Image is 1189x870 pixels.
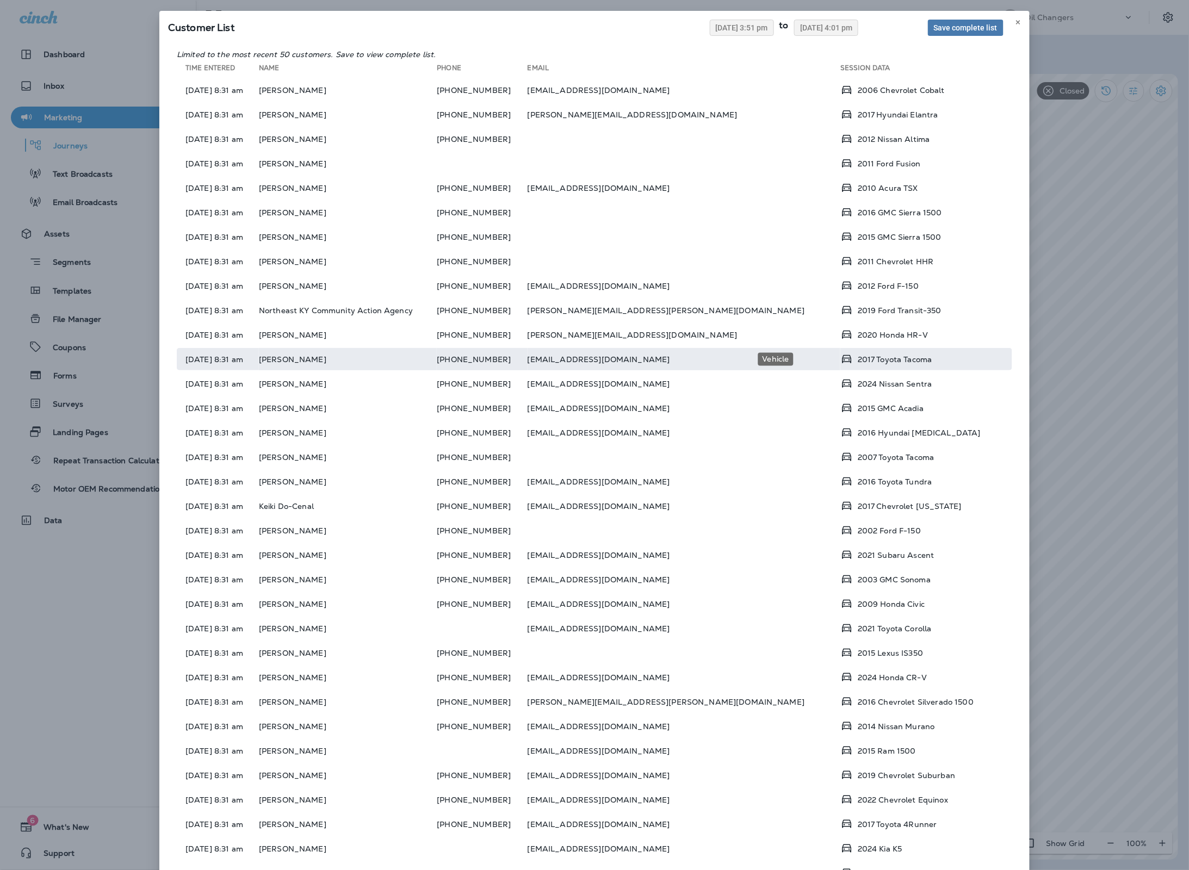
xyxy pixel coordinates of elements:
td: [PERSON_NAME][EMAIL_ADDRESS][PERSON_NAME][DOMAIN_NAME] [528,299,840,321]
td: [PERSON_NAME] [259,348,437,370]
div: Vehicle [840,768,1004,782]
div: Vehicle [840,719,1004,733]
td: [PHONE_NUMBER] [437,128,527,150]
td: [EMAIL_ADDRESS][DOMAIN_NAME] [528,470,840,493]
td: [DATE] 8:31 am [177,666,259,688]
td: [EMAIL_ADDRESS][DOMAIN_NAME] [528,813,840,835]
td: [DATE] 8:31 am [177,324,259,346]
td: [EMAIL_ADDRESS][DOMAIN_NAME] [528,837,840,860]
div: Vehicle [840,181,1004,195]
td: [PERSON_NAME] [259,593,437,615]
td: [EMAIL_ADDRESS][DOMAIN_NAME] [528,275,840,297]
td: [PERSON_NAME] [259,642,437,664]
td: [DATE] 8:31 am [177,275,259,297]
td: [PERSON_NAME] [259,79,437,101]
th: Session Data [840,64,1012,77]
p: 2015 GMC Sierra 1500 [858,233,942,241]
td: [EMAIL_ADDRESS][DOMAIN_NAME] [528,79,840,101]
td: [PHONE_NUMBER] [437,593,527,615]
td: [PERSON_NAME] [259,152,437,175]
div: Vehicle [840,475,1004,488]
td: [PHONE_NUMBER] [437,715,527,737]
td: [PHONE_NUMBER] [437,177,527,199]
td: [EMAIL_ADDRESS][DOMAIN_NAME] [528,568,840,591]
div: Vehicle [840,597,1004,611]
p: 2015 GMC Acadia [858,404,924,413]
div: Vehicle [840,622,1004,635]
td: [PHONE_NUMBER] [437,79,527,101]
td: [PHONE_NUMBER] [437,544,527,566]
span: SQL [168,21,234,34]
td: [PHONE_NUMBER] [437,764,527,786]
td: [PERSON_NAME] [259,128,437,150]
td: [PERSON_NAME] [259,397,437,419]
p: 2016 GMC Sierra 1500 [858,208,942,217]
td: [EMAIL_ADDRESS][DOMAIN_NAME] [528,397,840,419]
td: [DATE] 8:31 am [177,250,259,272]
td: [DATE] 8:31 am [177,617,259,639]
div: Vehicle [840,254,1004,268]
p: 2012 Nissan Altima [858,135,930,144]
td: [PHONE_NUMBER] [437,397,527,419]
div: Vehicle [840,842,1004,855]
div: Vehicle [840,817,1004,831]
p: 2012 Ford F-150 [858,282,919,290]
em: Limited to the most recent 50 customers. Save to view complete list. [177,49,436,59]
td: Keiki Do-Cenal [259,495,437,517]
td: [EMAIL_ADDRESS][DOMAIN_NAME] [528,348,840,370]
div: Vehicle [840,744,1004,757]
td: [PERSON_NAME] [259,372,437,395]
td: [PHONE_NUMBER] [437,421,527,444]
td: [PHONE_NUMBER] [437,788,527,811]
div: Vehicle [840,646,1004,660]
span: Save complete list [934,24,998,32]
td: [PERSON_NAME] [259,691,437,713]
div: Vehicle [840,279,1004,293]
td: [EMAIL_ADDRESS][DOMAIN_NAME] [528,177,840,199]
button: Save complete list [928,20,1004,36]
td: [PHONE_NUMBER] [437,201,527,223]
td: [EMAIL_ADDRESS][DOMAIN_NAME] [528,666,840,688]
td: [EMAIL_ADDRESS][DOMAIN_NAME] [528,764,840,786]
p: 2011 Chevrolet HHR [858,257,934,266]
button: [DATE] 3:51 pm [710,20,774,36]
span: [DATE] 3:51 pm [716,24,768,32]
div: Vehicle [840,793,1004,806]
p: 2020 Honda HR-V [858,331,928,339]
td: [PHONE_NUMBER] [437,250,527,272]
td: [DATE] 8:31 am [177,593,259,615]
td: [PERSON_NAME] [259,837,437,860]
td: [EMAIL_ADDRESS][DOMAIN_NAME] [528,739,840,762]
p: 2016 Chevrolet Silverado 1500 [858,698,974,706]
td: [DATE] 8:31 am [177,152,259,175]
div: Vehicle [840,230,1004,244]
p: 2006 Chevrolet Cobalt [858,86,945,95]
div: Vehicle [840,573,1004,586]
div: Vehicle [840,695,1004,709]
div: to [774,20,794,36]
div: Vehicle [840,499,1004,513]
td: [PHONE_NUMBER] [437,470,527,493]
p: 2016 Toyota Tundra [858,477,932,486]
td: [PERSON_NAME] [259,739,437,762]
td: [PHONE_NUMBER] [437,299,527,321]
td: [PHONE_NUMBER] [437,691,527,713]
td: [PHONE_NUMBER] [437,324,527,346]
td: [DATE] 8:31 am [177,299,259,321]
td: [DATE] 8:31 am [177,495,259,517]
td: [PHONE_NUMBER] [437,568,527,591]
div: Vehicle [840,206,1004,219]
td: [PERSON_NAME] [259,519,437,542]
td: [PERSON_NAME] [259,226,437,248]
td: [PERSON_NAME] [259,103,437,126]
td: [DATE] 8:31 am [177,446,259,468]
p: 2024 Kia K5 [858,844,902,853]
p: 2021 Toyota Corolla [858,624,932,633]
td: [PERSON_NAME][EMAIL_ADDRESS][PERSON_NAME][DOMAIN_NAME] [528,691,840,713]
td: [PERSON_NAME] [259,764,437,786]
td: [DATE] 8:31 am [177,691,259,713]
td: [PHONE_NUMBER] [437,519,527,542]
th: Name [259,64,437,77]
td: [PHONE_NUMBER] [437,372,527,395]
td: [PERSON_NAME] [259,544,437,566]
